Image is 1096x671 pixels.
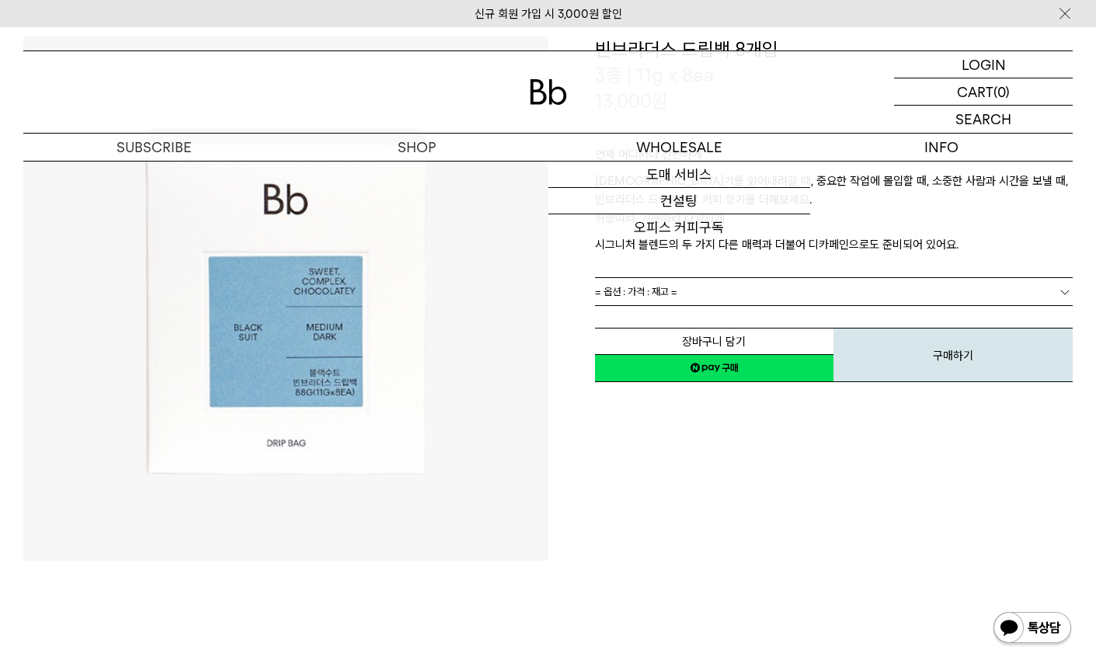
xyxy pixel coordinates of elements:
a: 신규 회원 가입 시 3,000원 할인 [475,7,622,21]
p: INFO [810,134,1073,161]
a: CART (0) [894,78,1073,106]
button: 구매하기 [833,328,1073,382]
img: 로고 [530,79,567,105]
a: 컨설팅 [548,188,811,214]
p: 시그니처 블렌드의 두 가지 다른 매력과 더불어 디카페인으로도 준비되어 있어요. [595,235,1073,254]
img: 카카오톡 채널 1:1 채팅 버튼 [992,610,1073,648]
p: 취향따라, 기분따라 다양하게 [595,209,1073,235]
a: 도매 서비스 [548,162,811,188]
a: SUBSCRIBE [23,134,286,161]
p: (0) [993,78,1010,105]
button: 장바구니 담기 [595,328,834,355]
a: 새창 [595,354,834,382]
img: 빈브라더스 드립백 8개입 [23,37,548,561]
p: CART [957,78,993,105]
p: SEARCH [955,106,1011,133]
p: WHOLESALE [548,134,811,161]
span: = 옵션 : 가격 : 재고 = [595,278,677,305]
a: 오피스 커피구독 [548,214,811,241]
a: SHOP [286,134,548,161]
a: LOGIN [894,51,1073,78]
p: LOGIN [962,51,1006,78]
p: [DEMOGRAPHIC_DATA]가를 읽어내려갈 때, 중요한 작업에 몰입할 때, 소중한 사람과 시간을 보낼 때, 빈브라더스 드립백으로 커피 향기를 더해보세요. [595,172,1073,209]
